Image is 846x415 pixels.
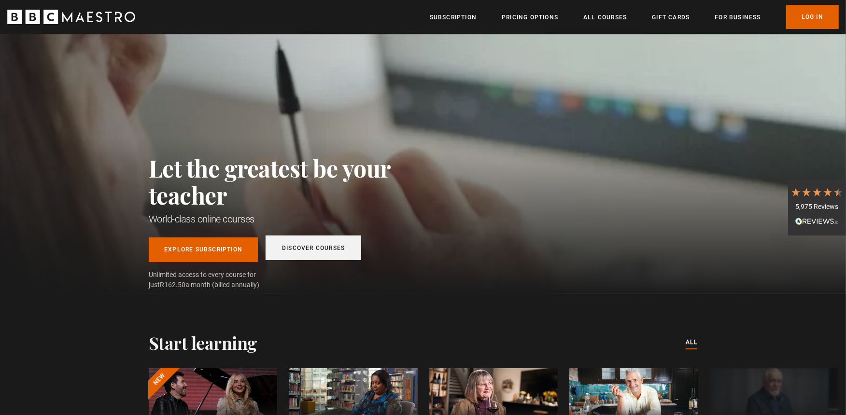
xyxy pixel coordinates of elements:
nav: Primary [430,5,839,29]
img: REVIEWS.io [795,218,839,224]
a: Pricing Options [502,13,558,22]
svg: BBC Maestro [7,10,135,24]
a: All [686,337,697,348]
a: Gift Cards [652,13,690,22]
a: Explore Subscription [149,237,258,262]
a: Log In [786,5,839,29]
span: R162.50 [160,281,185,289]
div: 4.7 Stars [790,187,844,197]
h1: World-class online courses [149,212,434,226]
h2: Start learning [149,332,257,353]
div: 5,975 Reviews [790,202,844,212]
h2: Let the greatest be your teacher [149,154,434,208]
a: For business [715,13,761,22]
div: Read All Reviews [790,217,844,228]
a: Discover Courses [266,235,361,260]
a: Subscription [430,13,477,22]
span: Unlimited access to every course for just a month (billed annually) [149,270,279,290]
div: 5,975 ReviewsRead All Reviews [788,180,846,235]
a: All Courses [583,13,627,22]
